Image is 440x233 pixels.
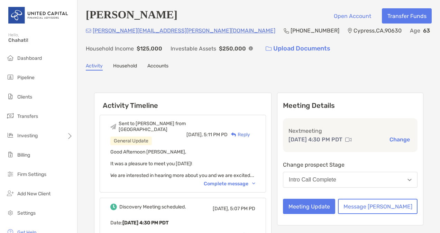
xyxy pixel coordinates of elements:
[407,179,412,181] img: Open dropdown arrow
[17,55,42,61] span: Dashboard
[147,63,168,71] a: Accounts
[6,112,15,120] img: transfers icon
[110,204,117,210] img: Event icon
[291,26,339,35] p: [PHONE_NUMBER]
[348,28,352,34] img: Location Icon
[6,54,15,62] img: dashboard icon
[219,44,246,53] p: $250,000
[110,124,116,130] img: Event icon
[283,160,418,169] p: Change prospect Stage
[171,44,216,53] p: Investable Assets
[6,170,15,178] img: firm-settings icon
[387,136,412,143] button: Change
[86,8,177,24] h4: [PERSON_NAME]
[113,63,137,71] a: Household
[17,210,36,216] span: Settings
[283,199,335,214] button: Meeting Update
[423,26,430,35] p: 63
[345,137,351,142] img: communication type
[228,131,250,138] div: Reply
[17,171,46,177] span: Firm Settings
[119,204,186,210] div: Discovery Meeting scheduled.
[266,46,272,51] img: button icon
[288,127,412,135] p: Next meeting
[17,113,38,119] span: Transfers
[6,131,15,139] img: investing icon
[289,177,336,183] div: Intro Call Complete
[231,132,236,137] img: Reply icon
[119,121,186,132] div: Sent to [PERSON_NAME] from [GEOGRAPHIC_DATA]
[110,218,255,227] p: Date :
[283,101,418,110] p: Meeting Details
[110,137,152,145] div: General Update
[17,75,35,81] span: Pipeline
[354,26,402,35] p: Cypress , CA , 90630
[137,44,162,53] p: $125,000
[186,132,203,138] span: [DATE],
[122,220,168,226] b: [DATE] 4:30 PM PDT
[17,152,30,158] span: Billing
[17,133,38,139] span: Investing
[17,191,51,197] span: Add New Client
[252,183,255,185] img: Chevron icon
[6,92,15,101] img: clients icon
[94,93,271,110] h6: Activity Timeline
[6,208,15,217] img: settings icon
[204,132,228,138] span: 5:11 PM PD
[338,199,418,214] button: Message [PERSON_NAME]
[204,181,255,187] div: Complete message
[328,8,376,24] button: Open Account
[6,189,15,197] img: add_new_client icon
[261,41,335,56] a: Upload Documents
[86,63,103,71] a: Activity
[93,26,275,35] p: [PERSON_NAME][EMAIL_ADDRESS][PERSON_NAME][DOMAIN_NAME]
[410,26,420,35] p: Age
[288,135,342,144] p: [DATE] 4:30 PM PDT
[8,37,73,43] span: Chahati!
[283,172,418,188] button: Intro Call Complete
[6,150,15,159] img: billing icon
[110,149,254,178] span: Good Afternoon [PERSON_NAME], It was a pleasure to meet you [DATE]! We are interested in hearing ...
[86,44,134,53] p: Household Income
[249,46,253,50] img: Info Icon
[284,28,289,34] img: Phone Icon
[6,73,15,81] img: pipeline icon
[8,3,69,28] img: United Capital Logo
[230,206,255,212] span: 5:07 PM PD
[213,206,229,212] span: [DATE],
[382,8,432,24] button: Transfer Funds
[86,29,91,33] img: Email Icon
[17,94,32,100] span: Clients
